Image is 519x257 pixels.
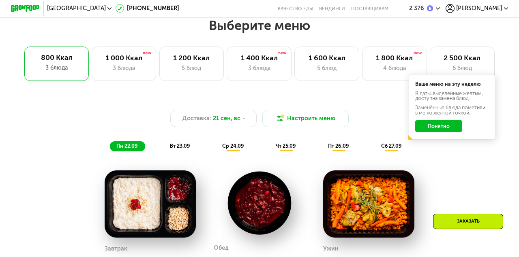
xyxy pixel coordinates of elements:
[99,64,148,72] div: 3 блюда
[319,6,345,11] a: Вендинги
[182,114,211,123] span: Доставка:
[32,64,81,72] div: 3 блюда
[415,82,489,87] div: Ваше меню на эту неделю
[438,54,487,62] div: 2 500 Ккал
[234,54,284,62] div: 1 400 Ккал
[415,120,462,132] button: Понятно
[302,54,352,62] div: 1 600 Ккал
[328,143,349,149] span: пт 26.09
[351,6,388,11] div: поставщикам
[213,114,240,123] span: 21 сен, вс
[116,143,138,149] span: пн 22.09
[99,54,148,62] div: 1 000 Ккал
[116,4,179,13] a: [PHONE_NUMBER]
[415,91,489,101] div: В даты, выделенные желтым, доступна замена блюд.
[370,54,419,62] div: 1 800 Ккал
[456,6,502,11] span: [PERSON_NAME]
[438,64,487,72] div: 6 блюд
[409,6,424,11] div: 2 376
[276,143,296,149] span: чт 25.09
[167,64,216,72] div: 5 блюд
[381,143,402,149] span: сб 27.09
[222,143,244,149] span: ср 24.09
[262,110,349,127] button: Настроить меню
[32,53,81,62] div: 800 Ккал
[23,17,496,34] h2: Выберите меню
[323,244,339,255] div: Ужин
[167,54,216,62] div: 1 200 Ккал
[47,6,106,11] span: [GEOGRAPHIC_DATA]
[415,105,489,115] div: Заменённые блюда пометили в меню жёлтой точкой.
[234,64,284,72] div: 3 блюда
[170,143,190,149] span: вт 23.09
[370,64,419,72] div: 4 блюда
[105,244,127,255] div: Завтрак
[214,243,229,254] div: Обед
[278,6,313,11] a: Качество еды
[302,64,352,72] div: 5 блюд
[433,214,503,229] div: Заказать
